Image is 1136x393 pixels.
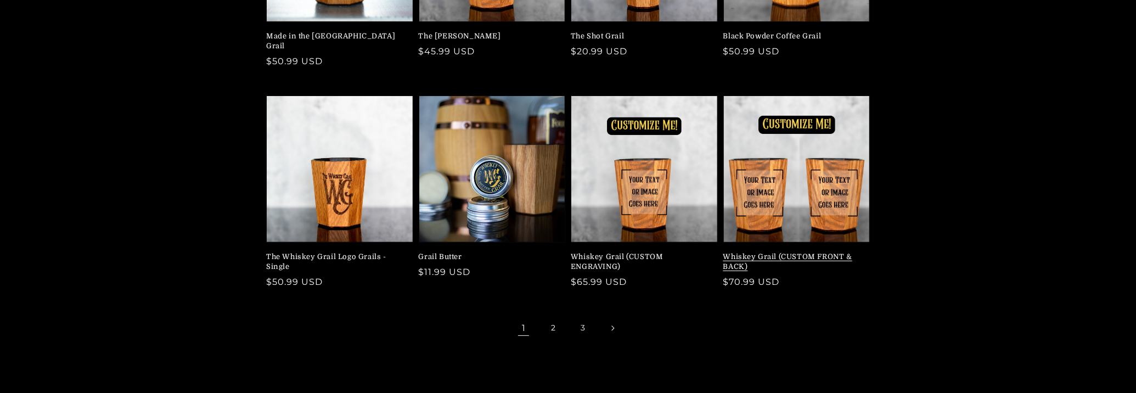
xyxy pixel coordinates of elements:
a: The [PERSON_NAME] [419,31,559,41]
a: Next page [600,316,625,340]
a: Page 3 [571,316,595,340]
a: Made in the [GEOGRAPHIC_DATA] Grail [266,31,407,51]
a: Grail Butter [419,252,559,262]
a: Black Powder Coffee Grail [723,31,864,41]
a: The Shot Grail [571,31,711,41]
nav: Pagination [266,316,870,340]
a: The Whiskey Grail Logo Grails - Single [266,252,407,272]
a: Page 2 [541,316,565,340]
a: Whiskey Grail (CUSTOM ENGRAVING) [571,252,711,272]
a: Whiskey Grail (CUSTOM FRONT & BACK) [723,252,864,272]
span: Page 1 [511,316,536,340]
